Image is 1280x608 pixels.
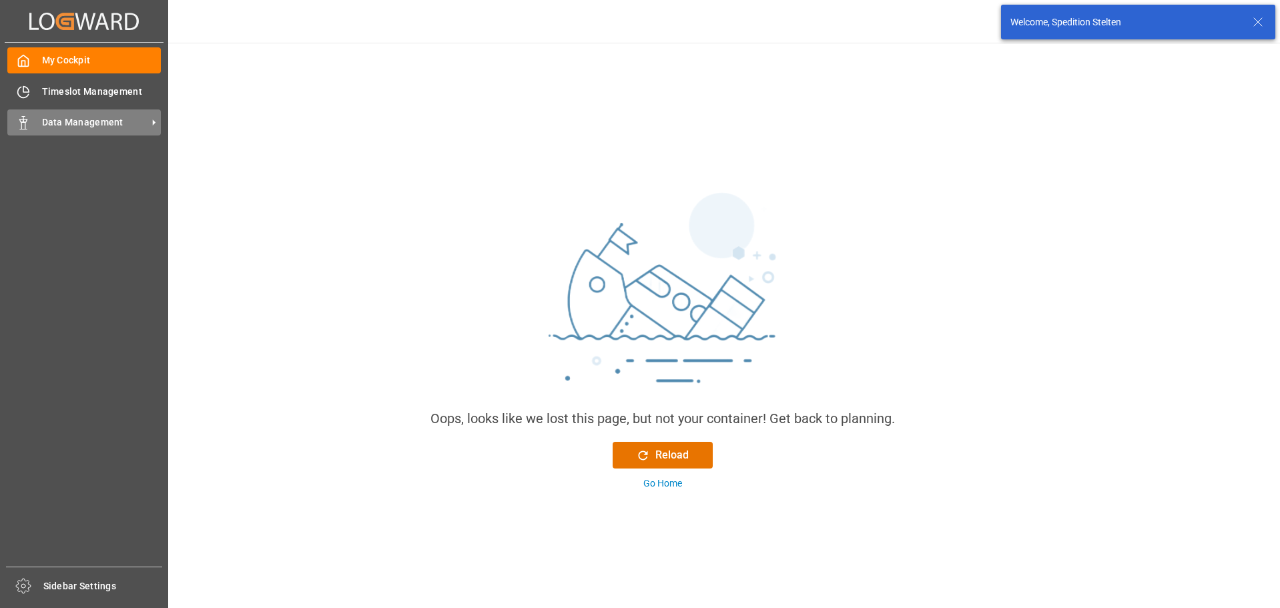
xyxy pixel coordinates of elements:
[43,579,163,593] span: Sidebar Settings
[613,442,713,469] button: Reload
[636,447,689,463] div: Reload
[7,78,161,104] a: Timeslot Management
[7,47,161,73] a: My Cockpit
[42,53,162,67] span: My Cockpit
[643,477,682,491] div: Go Home
[42,85,162,99] span: Timeslot Management
[1010,15,1240,29] div: Welcome, Spedition Stelten
[462,187,863,408] img: sinking_ship.png
[613,477,713,491] button: Go Home
[42,115,147,129] span: Data Management
[430,408,895,428] div: Oops, looks like we lost this page, but not your container! Get back to planning.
